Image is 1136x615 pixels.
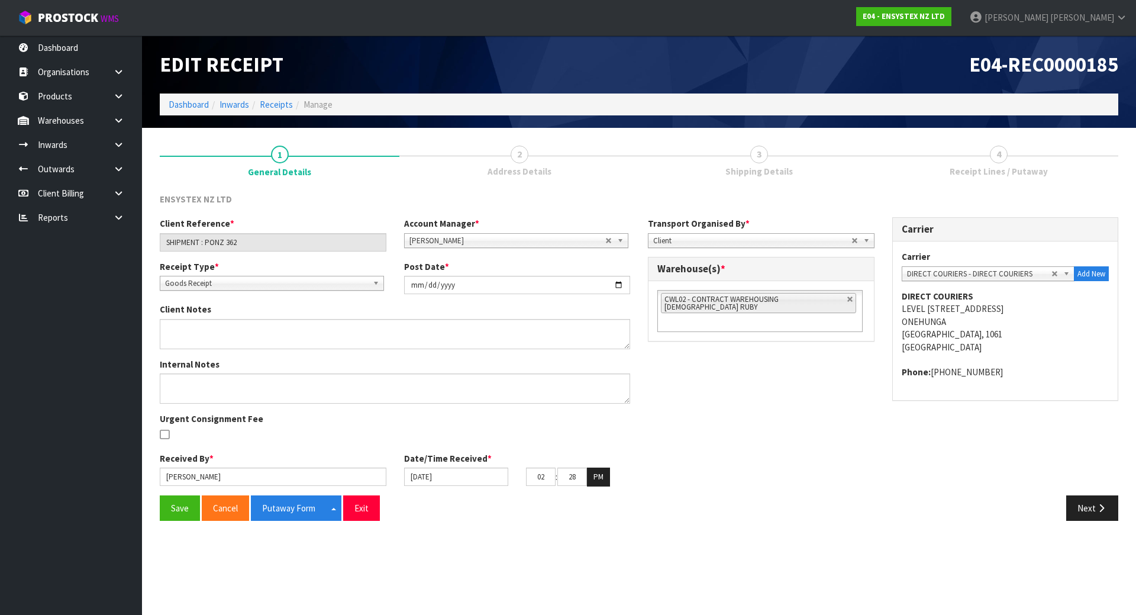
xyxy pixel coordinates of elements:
h3: Carrier [902,224,1109,235]
span: [PERSON_NAME] [985,12,1048,23]
label: Client Reference [160,217,234,230]
button: Next [1066,495,1118,521]
button: Cancel [202,495,249,521]
td: : [556,468,557,487]
input: Client Reference [160,233,386,252]
strong: DIRECT COURIERS [902,291,973,302]
button: Save [160,495,200,521]
a: E04 - ENSYSTEX NZ LTD [856,7,951,26]
a: Receipts [260,99,293,110]
span: E04-REC0000185 [969,51,1118,77]
span: Goods Receipt [165,276,368,291]
img: cube-alt.png [18,10,33,25]
small: WMS [101,13,119,24]
span: Manage [304,99,333,110]
label: Internal Notes [160,358,220,371]
a: Inwards [220,99,249,110]
strong: phone [902,366,931,378]
label: Carrier [902,250,930,263]
button: Putaway Form [251,495,327,521]
span: Shipping Details [725,165,793,178]
label: Transport Organised By [648,217,750,230]
span: 1 [271,146,289,163]
a: Dashboard [169,99,209,110]
span: CWL02 - CONTRACT WAREHOUSING [DEMOGRAPHIC_DATA] RUBY [664,294,779,312]
strong: E04 - ENSYSTEX NZ LTD [863,11,945,21]
span: 3 [750,146,768,163]
input: Date/Time received [404,468,508,486]
label: Received By [160,452,214,465]
span: General Details [248,166,311,178]
span: [PERSON_NAME] [409,234,605,248]
span: General Details [160,184,1118,530]
address: [PHONE_NUMBER] [902,366,1109,378]
button: PM [587,468,610,487]
input: MM [557,468,587,486]
button: Exit [343,495,380,521]
span: 4 [990,146,1008,163]
span: Receipt Lines / Putaway [950,165,1048,178]
address: LEVEL [STREET_ADDRESS] ONEHUNGA [GEOGRAPHIC_DATA], 1061 [GEOGRAPHIC_DATA] [902,290,1109,353]
button: Add New [1074,266,1109,282]
label: Post Date [404,260,449,273]
label: Client Notes [160,303,211,315]
label: Account Manager [404,217,479,230]
span: DIRECT COURIERS - DIRECT COURIERS [907,267,1052,281]
span: [PERSON_NAME] [1050,12,1114,23]
span: Edit Receipt [160,51,283,77]
span: 2 [511,146,528,163]
span: Address Details [488,165,551,178]
label: Date/Time Received [404,452,492,465]
span: ENSYSTEX NZ LTD [160,194,232,205]
span: ProStock [38,10,98,25]
label: Urgent Consignment Fee [160,413,263,425]
span: Client [653,234,851,248]
input: HH [526,468,556,486]
h3: Warehouse(s) [657,263,865,275]
label: Receipt Type [160,260,219,273]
